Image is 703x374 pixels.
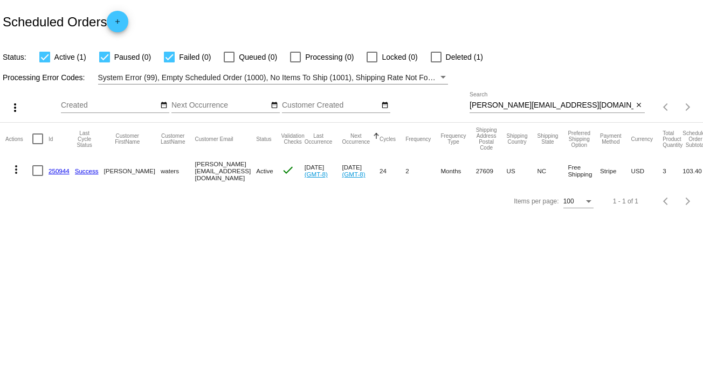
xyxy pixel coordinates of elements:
mat-cell: [DATE] [342,155,380,186]
a: Success [75,167,99,174]
button: Change sorting for PreferredShippingOption [568,130,590,148]
button: Change sorting for LastOccurrenceUtc [305,133,333,145]
span: Failed (0) [179,51,211,63]
button: Change sorting for Frequency [405,136,431,142]
mat-cell: USD [631,155,663,186]
button: Change sorting for ShippingPostcode [476,127,497,151]
mat-cell: [PERSON_NAME][EMAIL_ADDRESS][DOMAIN_NAME] [195,155,256,186]
button: Change sorting for CustomerFirstName [104,133,151,145]
button: Change sorting for PaymentMethod.Type [600,133,621,145]
span: Status: [3,53,26,61]
a: (GMT-8) [342,171,365,178]
button: Change sorting for FrequencyType [440,133,466,145]
button: Change sorting for Cycles [380,136,396,142]
button: Change sorting for NextOccurrenceUtc [342,133,370,145]
span: Active (1) [54,51,86,63]
button: Clear [633,100,645,111]
mat-cell: US [507,155,537,186]
input: Search [470,101,633,110]
button: Change sorting for Status [256,136,271,142]
span: Processing Error Codes: [3,73,85,82]
mat-cell: waters [161,155,195,186]
mat-header-cell: Total Product Quantity [663,123,683,155]
mat-cell: Months [440,155,475,186]
a: (GMT-8) [305,171,328,178]
mat-select: Filter by Processing Error Codes [98,71,449,84]
span: Active [256,167,273,174]
mat-icon: add [111,18,124,31]
mat-icon: close [635,101,643,110]
button: Next page [677,96,699,118]
button: Previous page [656,96,677,118]
input: Next Occurrence [171,101,268,110]
h2: Scheduled Orders [3,11,128,32]
mat-icon: more_vert [9,101,22,114]
span: Deleted (1) [446,51,483,63]
div: Items per page: [514,197,559,205]
button: Change sorting for CustomerLastName [161,133,185,145]
mat-icon: date_range [160,101,168,110]
div: 1 - 1 of 1 [613,197,638,205]
button: Change sorting for ShippingState [537,133,558,145]
mat-icon: date_range [381,101,389,110]
button: Change sorting for Id [49,136,53,142]
mat-icon: more_vert [10,163,23,176]
button: Change sorting for CurrencyIso [631,136,653,142]
mat-cell: [PERSON_NAME] [104,155,161,186]
span: Locked (0) [382,51,417,63]
mat-header-cell: Validation Checks [281,123,305,155]
mat-select: Items per page: [563,198,594,206]
mat-icon: date_range [271,101,278,110]
span: 100 [563,197,574,205]
mat-cell: 3 [663,155,683,186]
mat-cell: Free Shipping [568,155,600,186]
input: Customer Created [282,101,379,110]
mat-cell: 2 [405,155,440,186]
mat-cell: Stripe [600,155,631,186]
span: Queued (0) [239,51,277,63]
mat-icon: check [281,164,294,177]
input: Created [61,101,158,110]
mat-cell: NC [537,155,568,186]
mat-header-cell: Actions [5,123,32,155]
button: Change sorting for CustomerEmail [195,136,233,142]
button: Change sorting for LastProcessingCycleId [75,130,94,148]
button: Next page [677,190,699,212]
button: Change sorting for ShippingCountry [507,133,528,145]
span: Processing (0) [305,51,354,63]
button: Previous page [656,190,677,212]
span: Paused (0) [114,51,151,63]
mat-cell: 27609 [476,155,507,186]
mat-cell: 24 [380,155,405,186]
mat-cell: [DATE] [305,155,342,186]
a: 250944 [49,167,70,174]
